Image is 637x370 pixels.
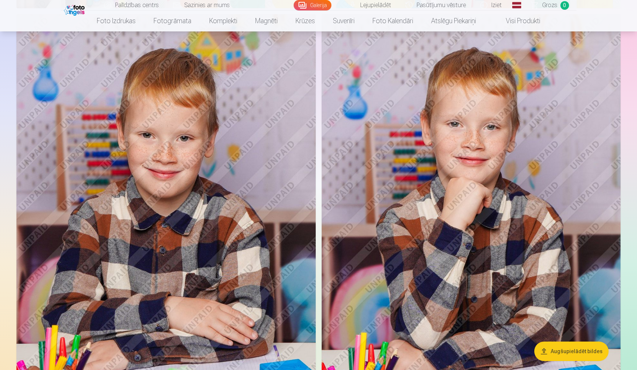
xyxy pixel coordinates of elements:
[542,1,557,10] span: Grozs
[422,10,485,31] a: Atslēgu piekariņi
[287,10,324,31] a: Krūzes
[88,10,145,31] a: Foto izdrukas
[364,10,422,31] a: Foto kalendāri
[145,10,200,31] a: Fotogrāmata
[560,1,569,10] span: 0
[246,10,287,31] a: Magnēti
[534,342,609,361] button: Augšupielādēt bildes
[200,10,246,31] a: Komplekti
[64,3,87,16] img: /fa1
[485,10,549,31] a: Visi produkti
[324,10,364,31] a: Suvenīri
